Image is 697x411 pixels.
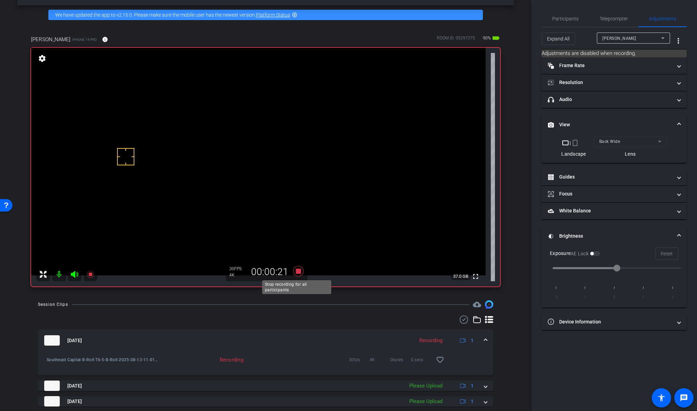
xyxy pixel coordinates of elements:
span: 0 [608,293,620,302]
mat-panel-title: Brightness [548,232,672,240]
mat-icon: settings [37,54,47,63]
span: FPS [234,266,241,271]
span: 1 [471,398,474,405]
mat-icon: highlight_off [292,12,297,18]
mat-icon: battery_std [492,34,500,42]
mat-panel-title: Focus [548,190,672,198]
span: [DATE] [67,337,82,344]
div: 00:00:21 [247,266,293,278]
div: ROOM ID: 95297275 [437,35,475,45]
mat-icon: cloud_upload [473,300,481,309]
span: [DATE] [67,398,82,405]
button: Expand All [542,33,575,45]
span: 37.0 GB [451,272,471,281]
div: Please Upload [406,398,446,405]
span: Teleprompter [600,16,628,21]
div: Session Clips [38,301,68,308]
div: View [542,136,687,163]
mat-panel-title: Audio [548,96,672,103]
span: Participants [552,16,579,21]
mat-icon: fullscreen [471,272,480,281]
span: 90% [482,33,492,44]
span: [PERSON_NAME] [602,36,636,41]
span: [PERSON_NAME] [31,36,70,43]
span: [DATE] [67,382,82,390]
span: 1 [638,293,649,302]
div: Please Upload [406,382,446,390]
div: Exposure [550,250,600,257]
span: 2 [667,293,678,302]
mat-expansion-panel-header: Resolution [542,74,687,91]
span: -2 [550,293,562,302]
div: | [561,139,586,147]
div: Landscape [561,150,586,157]
img: thumb-nail [44,381,60,391]
span: Expand All [547,32,570,45]
mat-expansion-panel-header: Guides [542,169,687,185]
span: 0bytes [390,356,411,363]
img: thumb-nail [44,335,60,346]
mat-expansion-panel-header: View [542,114,687,136]
mat-panel-title: Frame Rate [548,62,672,69]
div: Stop recording for all participants [262,280,331,294]
span: -1 [579,293,591,302]
mat-icon: message [680,394,688,402]
mat-expansion-panel-header: Device Information [542,313,687,330]
mat-expansion-panel-header: thumb-nail[DATE]Recording1 [38,329,493,351]
mat-icon: more_vert [674,37,682,45]
span: Southeast Capital-B-Roll-Tk-5-B-Roll-2025-08-13-11-01-21-476-0 [47,356,159,363]
div: We have updated the app to v2.15.0. Please make sure the mobile user has the newest version. [48,10,483,20]
label: AE Lock [571,250,590,257]
a: Platform Status [256,12,290,18]
div: Recording [416,337,446,345]
mat-expansion-panel-header: Brightness [542,225,687,247]
mat-expansion-panel-header: White Balance [542,203,687,219]
mat-expansion-panel-header: thumb-nail[DATE]Please Upload1 [38,396,493,407]
span: 1 [471,337,474,344]
mat-expansion-panel-header: Audio [542,91,687,108]
div: 4K [229,272,247,278]
mat-card: Adjustments are disabled when recording. [542,49,687,57]
span: Destinations for your clips [473,300,481,309]
img: thumb-nail [44,396,60,407]
mat-expansion-panel-header: Focus [542,186,687,202]
mat-icon: info [102,36,108,43]
mat-panel-title: Guides [548,173,672,181]
div: 30 [229,266,247,272]
span: Adjustments [649,16,676,21]
div: Recording [159,356,247,363]
div: thumb-nail[DATE]Recording1 [38,351,493,375]
mat-icon: favorite_border [436,356,444,364]
span: 30fps [349,356,370,363]
mat-icon: accessibility [657,394,666,402]
span: 0 secs [411,356,432,363]
div: Brightness [542,247,687,308]
mat-panel-title: View [548,121,672,128]
span: 1 [471,382,474,390]
button: More Options for Adjustments Panel [670,33,687,49]
mat-expansion-panel-header: Frame Rate [542,57,687,74]
mat-panel-title: Resolution [548,79,672,86]
span: 4K [370,356,390,363]
span: iPhone 14 Pro [72,37,97,42]
mat-expansion-panel-header: thumb-nail[DATE]Please Upload1 [38,381,493,391]
img: Session clips [485,300,493,309]
mat-panel-title: Device Information [548,318,672,326]
mat-panel-title: White Balance [548,207,672,214]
